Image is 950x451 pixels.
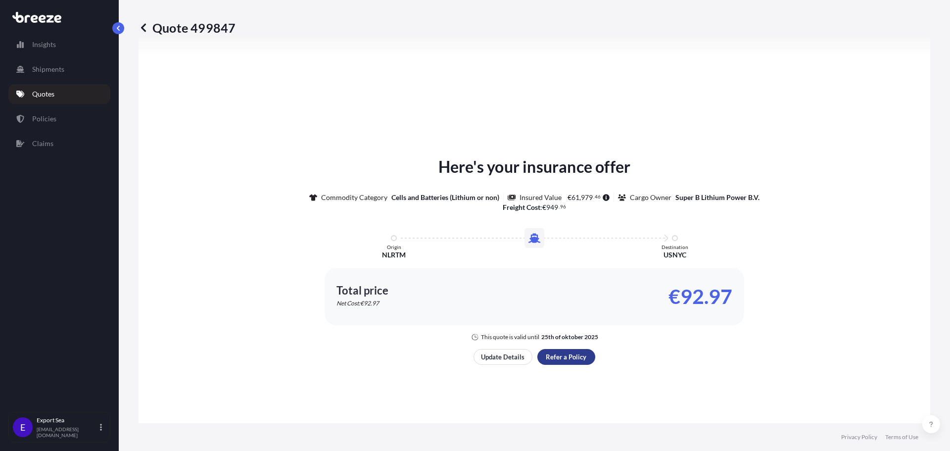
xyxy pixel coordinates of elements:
button: Update Details [474,349,532,365]
span: 46 [595,195,601,199]
a: Terms of Use [885,433,918,441]
span: , [579,194,581,201]
p: : [503,202,566,212]
span: . [593,195,594,199]
a: Policies [8,109,110,129]
b: Freight Cost [503,203,540,211]
span: 96 [560,205,566,208]
p: Insured Value [520,193,562,202]
span: 61 [571,194,579,201]
span: . [559,205,560,208]
a: Insights [8,35,110,54]
span: E [20,422,25,432]
p: Here's your insurance offer [438,155,630,179]
p: Refer a Policy [546,352,586,362]
span: € [542,204,546,211]
button: Refer a Policy [537,349,595,365]
a: Claims [8,134,110,153]
p: This quote is valid until [481,333,539,341]
a: Shipments [8,59,110,79]
p: Claims [32,139,53,149]
p: Quote 499847 [139,20,236,36]
p: Quotes [32,89,54,99]
p: Export Sea [37,416,98,424]
p: USNYC [664,250,686,260]
a: Quotes [8,84,110,104]
p: Shipments [32,64,64,74]
span: 949 [546,204,558,211]
p: Origin [387,244,401,250]
a: Privacy Policy [841,433,877,441]
p: €92.97 [668,289,732,304]
p: Policies [32,114,56,124]
p: Total price [336,286,388,296]
span: 979 [581,194,593,201]
p: Net Cost: €92.97 [336,300,379,307]
p: [EMAIL_ADDRESS][DOMAIN_NAME] [37,426,98,438]
p: NLRTM [382,250,406,260]
p: Cells and Batteries (Lithium or non) [391,193,499,202]
p: Insights [32,40,56,50]
p: Cargo Owner [630,193,671,202]
p: Super B Lithium Power B.V. [675,193,760,202]
span: € [568,194,571,201]
p: Commodity Category [321,193,387,202]
p: Destination [662,244,688,250]
p: Update Details [481,352,524,362]
p: 25th of oktober 2025 [541,333,598,341]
